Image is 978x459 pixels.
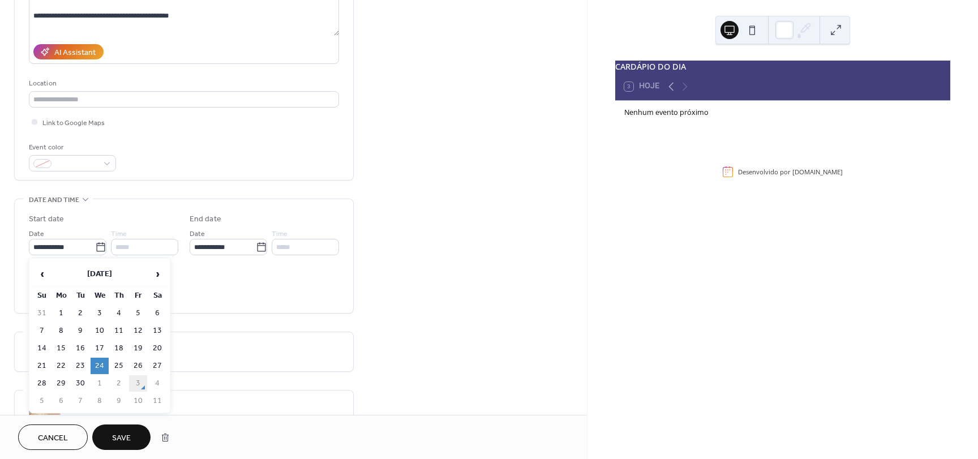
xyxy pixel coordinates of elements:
td: 9 [71,323,89,339]
a: [DOMAIN_NAME] [792,168,843,176]
th: Su [33,288,51,304]
td: 11 [148,393,166,409]
td: 4 [110,305,128,321]
th: Th [110,288,128,304]
span: Link to Google Maps [42,117,105,129]
td: 31 [33,305,51,321]
div: Nenhum evento próximo [624,108,941,118]
div: Location [29,78,337,89]
button: Save [92,424,151,450]
td: 23 [71,358,89,374]
span: Cancel [38,432,68,444]
td: 22 [52,358,70,374]
td: 5 [33,393,51,409]
td: 17 [91,340,109,357]
td: 5 [129,305,147,321]
button: Cancel [18,424,88,450]
td: 11 [110,323,128,339]
th: We [91,288,109,304]
td: 8 [91,393,109,409]
td: 6 [52,393,70,409]
td: 25 [110,358,128,374]
td: 9 [110,393,128,409]
th: Mo [52,288,70,304]
td: 30 [71,375,89,392]
div: End date [190,213,221,225]
span: Save [112,432,131,444]
td: 28 [33,375,51,392]
span: Time [111,228,127,240]
div: Desenvolvido por [738,168,843,176]
td: 1 [52,305,70,321]
td: 12 [129,323,147,339]
td: 1 [91,375,109,392]
td: 2 [110,375,128,392]
td: 6 [148,305,166,321]
td: 8 [52,323,70,339]
td: 21 [33,358,51,374]
td: 19 [129,340,147,357]
div: Event color [29,141,114,153]
span: › [149,263,166,285]
td: 2 [71,305,89,321]
div: Start date [29,213,64,225]
th: Tu [71,288,89,304]
span: Time [272,228,288,240]
td: 26 [129,358,147,374]
td: 16 [71,340,89,357]
td: 10 [129,393,147,409]
td: 3 [129,375,147,392]
div: AI Assistant [54,47,96,59]
div: CARDÁPIO DO DIA [615,61,950,73]
td: 15 [52,340,70,357]
span: Date [190,228,205,240]
td: 7 [33,323,51,339]
td: 3 [91,305,109,321]
span: Date and time [29,194,79,206]
span: Date [29,228,44,240]
span: ‹ [33,263,50,285]
td: 7 [71,393,89,409]
th: Fr [129,288,147,304]
button: AI Assistant [33,44,104,59]
td: 29 [52,375,70,392]
td: 20 [148,340,166,357]
td: 13 [148,323,166,339]
td: 10 [91,323,109,339]
td: 27 [148,358,166,374]
td: 14 [33,340,51,357]
td: 4 [148,375,166,392]
th: Sa [148,288,166,304]
td: 18 [110,340,128,357]
th: [DATE] [52,262,147,286]
td: 24 [91,358,109,374]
